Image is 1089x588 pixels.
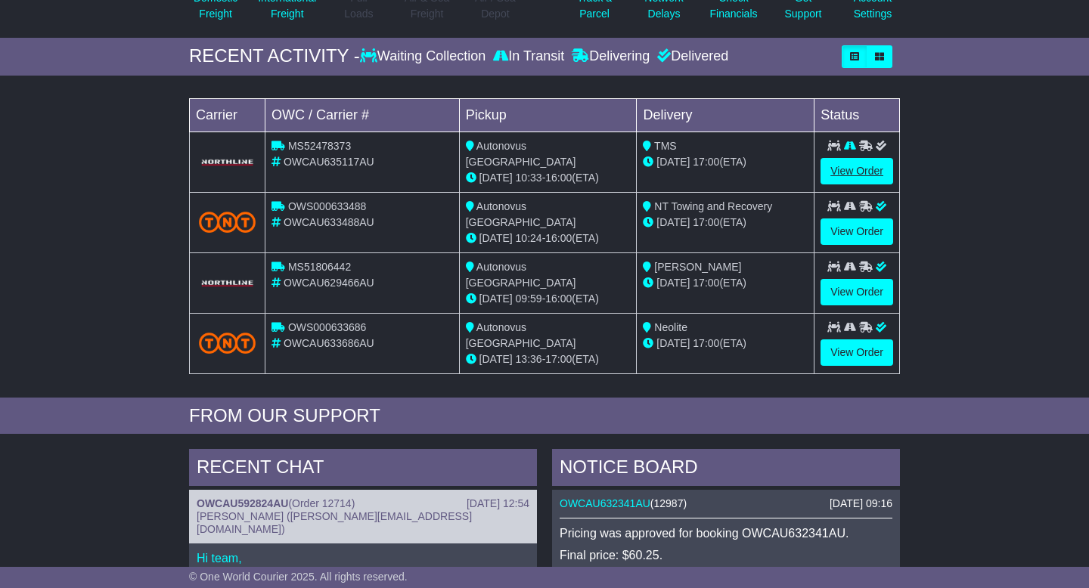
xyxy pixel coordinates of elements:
span: 10:33 [516,172,542,184]
span: [DATE] [479,232,513,244]
span: OWCAU633686AU [284,337,374,349]
span: [PERSON_NAME] [654,261,741,273]
span: 09:59 [516,292,542,305]
img: GetCarrierServiceLogo [199,158,256,167]
span: MS51806442 [288,261,351,273]
div: RECENT ACTIVITY - [189,45,360,67]
span: 16:00 [545,172,572,184]
span: OWS000633488 [288,200,367,212]
div: - (ETA) [466,351,631,367]
div: In Transit [489,48,568,65]
div: (ETA) [643,275,808,291]
td: Delivery [637,98,814,132]
span: Autonovus [GEOGRAPHIC_DATA] [466,200,576,228]
span: TMS [654,140,677,152]
span: NT Towing and Recovery [654,200,772,212]
div: [DATE] 12:54 [467,497,529,510]
img: TNT_Domestic.png [199,333,256,353]
td: OWC / Carrier # [265,98,460,132]
span: Autonovus [GEOGRAPHIC_DATA] [466,321,576,349]
div: (ETA) [643,215,808,231]
td: Status [814,98,900,132]
div: - (ETA) [466,291,631,307]
div: ( ) [560,497,892,510]
span: [PERSON_NAME] ([PERSON_NAME][EMAIL_ADDRESS][DOMAIN_NAME]) [197,510,472,535]
div: Delivered [653,48,728,65]
span: MS52478373 [288,140,351,152]
span: OWCAU633488AU [284,216,374,228]
a: OWCAU592824AU [197,497,288,509]
span: OWCAU635117AU [284,156,374,168]
div: (ETA) [643,336,808,351]
span: © One World Courier 2025. All rights reserved. [189,571,408,583]
span: 17:00 [545,353,572,365]
span: 17:00 [693,337,719,349]
span: [DATE] [479,172,513,184]
div: Waiting Collection [360,48,489,65]
td: Pickup [459,98,637,132]
span: Autonovus [GEOGRAPHIC_DATA] [466,140,576,168]
a: OWCAU632341AU [560,497,650,509]
a: View Order [821,279,893,305]
span: 17:00 [693,156,719,168]
span: 12987 [654,497,684,509]
span: 17:00 [693,277,719,289]
p: Pricing was approved for booking OWCAU632341AU. [560,526,892,540]
span: Order 12714 [292,497,352,509]
a: View Order [821,158,893,184]
div: ( ) [197,497,529,510]
span: [DATE] [656,156,690,168]
span: [DATE] [479,292,513,305]
span: [DATE] [656,216,690,228]
span: 17:00 [693,216,719,228]
p: Final price: $60.25. [560,548,892,562]
span: 10:24 [516,232,542,244]
td: Carrier [190,98,265,132]
div: [DATE] 09:16 [830,497,892,510]
img: TNT_Domestic.png [199,212,256,232]
a: View Order [821,339,893,366]
div: FROM OUR SUPPORT [189,405,900,427]
div: NOTICE BOARD [552,449,900,490]
span: 16:00 [545,232,572,244]
a: View Order [821,218,893,245]
span: [DATE] [656,337,690,349]
span: OWS000633686 [288,321,367,333]
span: [DATE] [479,353,513,365]
div: - (ETA) [466,231,631,246]
div: RECENT CHAT [189,449,537,490]
img: GetCarrierServiceLogo [199,279,256,288]
div: - (ETA) [466,170,631,186]
span: OWCAU629466AU [284,277,374,289]
span: 13:36 [516,353,542,365]
span: Neolite [654,321,687,333]
div: (ETA) [643,154,808,170]
span: 16:00 [545,292,572,305]
span: [DATE] [656,277,690,289]
span: Autonovus [GEOGRAPHIC_DATA] [466,261,576,289]
div: Delivering [568,48,653,65]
